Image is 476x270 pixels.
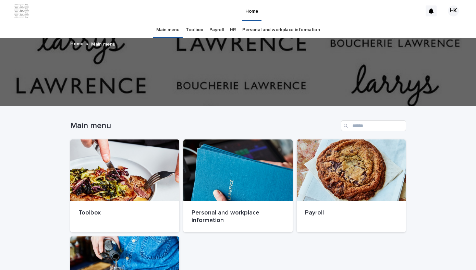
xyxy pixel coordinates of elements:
[305,209,398,217] p: Payroll
[230,22,236,38] a: HR
[209,22,224,38] a: Payroll
[448,5,459,16] div: HK
[78,209,171,217] p: Toolbox
[91,40,115,47] p: Main menu
[186,22,203,38] a: Toolbox
[183,139,293,232] a: Personal and workplace information
[156,22,180,38] a: Main menu
[70,139,180,232] a: Toolbox
[192,209,284,224] p: Personal and workplace information
[242,22,320,38] a: Personal and workplace information
[70,121,338,131] h1: Main menu
[70,39,84,47] a: Home
[341,120,406,131] input: Search
[14,4,29,18] img: ZpJWbK78RmCi9E4bZOpa
[297,139,406,232] a: Payroll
